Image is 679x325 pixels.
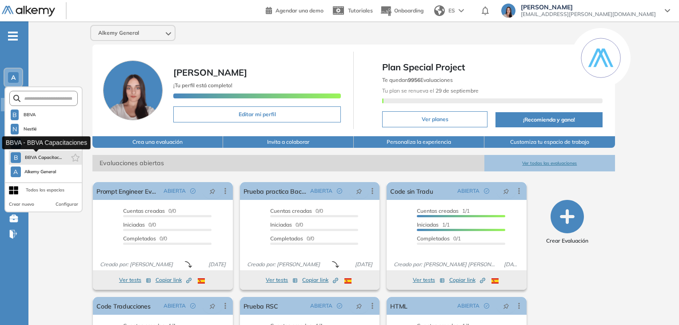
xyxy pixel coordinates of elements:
button: pushpin [496,184,516,198]
span: check-circle [484,188,489,194]
span: check-circle [337,188,342,194]
button: ¡Recomienda y gana! [495,112,602,127]
button: Ver todas las evaluaciones [484,155,615,171]
span: ABIERTA [457,187,479,195]
span: [EMAIL_ADDRESS][PERSON_NAME][DOMAIN_NAME] [521,11,656,18]
span: check-circle [190,303,196,309]
span: pushpin [356,187,362,195]
span: Crear Evaluación [546,237,588,245]
span: 0/0 [270,221,303,228]
button: pushpin [203,299,222,313]
button: Copiar link [156,275,192,285]
span: Creado por: [PERSON_NAME] [96,260,176,268]
img: ESP [198,278,205,284]
a: Prompt Engineer Evaluation [96,182,160,200]
span: [DATE] [351,260,376,268]
span: [PERSON_NAME] [521,4,656,11]
i: - [8,35,18,37]
span: Plan Special Project [382,61,602,74]
span: Copiar link [449,276,485,284]
span: 0/0 [123,221,156,228]
span: Agendar una demo [276,7,324,14]
span: Cuentas creadas [417,207,459,214]
button: Copiar link [302,275,338,285]
button: Ver tests [119,275,151,285]
span: 0/1 [417,235,461,242]
img: Logo [2,6,55,17]
a: Agendar una demo [266,4,324,15]
span: 0/0 [270,235,314,242]
span: 1/1 [417,221,450,228]
button: pushpin [349,299,369,313]
button: Crea una evaluación [92,136,223,148]
span: ABIERTA [310,187,332,195]
span: Creado por: [PERSON_NAME] [244,260,324,268]
div: BBVA - BBVA Capacitaciones [2,136,91,149]
span: Completados [123,235,156,242]
button: Onboarding [380,1,423,20]
img: world [434,5,445,16]
span: BBVA [22,111,37,118]
img: ESP [491,278,499,284]
img: arrow [459,9,464,12]
button: Invita a colaborar [223,136,354,148]
a: Code Traducciones [96,297,150,315]
b: 29 de septiembre [434,87,479,94]
span: A [13,168,18,175]
span: Alkemy General [24,168,56,175]
span: pushpin [356,302,362,309]
button: Copiar link [449,275,485,285]
span: pushpin [209,187,216,195]
span: 1/1 [417,207,470,214]
span: B [14,154,18,161]
span: [DATE] [500,260,523,268]
span: Completados [270,235,303,242]
span: check-circle [337,303,342,309]
span: Copiar link [156,276,192,284]
span: check-circle [190,188,196,194]
span: Alkemy General [98,29,139,37]
span: A [11,74,16,81]
div: Todos los espacios [26,187,64,194]
span: Creado por: [PERSON_NAME] [PERSON_NAME] [390,260,500,268]
button: pushpin [349,184,369,198]
span: N [12,126,17,133]
span: Tutoriales [348,7,373,14]
button: Personaliza la experiencia [354,136,484,148]
span: Te quedan Evaluaciones [382,77,453,83]
span: pushpin [503,302,509,309]
span: Completados [417,235,450,242]
button: Ver planes [382,111,487,127]
span: Evaluaciones abiertas [92,155,484,171]
button: Customiza tu espacio de trabajo [484,136,615,148]
button: Ver tests [413,275,445,285]
button: Configurar [56,201,78,208]
span: [PERSON_NAME] [173,67,247,78]
span: 0/0 [270,207,323,214]
span: Iniciadas [417,221,439,228]
span: ABIERTA [310,302,332,310]
button: pushpin [203,184,222,198]
span: 0/0 [123,235,167,242]
span: Tu plan se renueva el [382,87,479,94]
span: ABIERTA [164,187,186,195]
a: HTML [390,297,407,315]
span: 0/0 [123,207,176,214]
button: pushpin [496,299,516,313]
b: 9956 [408,77,420,83]
span: Cuentas creadas [123,207,165,214]
img: ESP [344,278,351,284]
button: Crear Evaluación [546,200,588,245]
a: Prueba practica Backend Java [244,182,307,200]
button: Editar mi perfil [173,106,341,122]
span: [DATE] [205,260,229,268]
a: Code sin Tradu [390,182,433,200]
button: Crear nuevo [9,201,34,208]
span: check-circle [484,303,489,309]
a: Prueba RSC [244,297,278,315]
span: ¡Tu perfil está completo! [173,82,232,89]
span: B [12,111,17,118]
span: pushpin [209,302,216,309]
span: ES [448,7,455,15]
span: Nestlé [22,126,38,133]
